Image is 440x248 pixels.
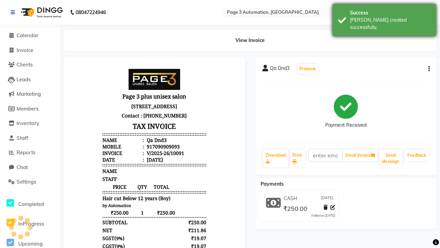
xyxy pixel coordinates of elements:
[18,201,44,207] span: Completed
[16,135,28,141] span: Staff
[308,149,343,162] input: enter email
[16,149,35,156] span: Reports
[75,86,114,93] div: V/2025-26/10091
[32,48,136,57] p: Contact : [PHONE_NUMBER]
[64,30,437,51] div: View Invoice
[16,120,39,126] span: Inventory
[32,28,136,38] h3: Page 3 plus unisex salon
[2,178,58,186] a: Settings
[32,57,136,69] h3: TAX INVOICE
[32,187,66,194] div: GRAND TOTAL
[405,149,429,161] a: Feedback
[2,76,58,84] a: Leads
[325,122,366,129] div: Payment Received
[16,178,36,185] span: Settings
[2,134,58,142] a: Staff
[2,120,58,127] a: Inventory
[109,172,136,178] div: ₹19.07
[32,93,74,100] div: Date
[16,47,33,53] span: Invoice
[32,73,74,80] div: Name
[18,3,65,22] img: logo
[263,149,288,167] a: Download
[109,203,136,210] div: ₹250.00
[350,9,431,17] div: Success
[75,93,92,100] div: [DATE]
[32,179,54,186] div: ( )
[32,172,54,178] div: ( )
[32,104,47,111] span: NAME
[109,179,136,186] div: ₹19.07
[261,181,284,187] span: Payments
[350,17,431,31] div: Bill created successfully.
[379,149,402,167] button: Send Message
[72,73,74,80] span: :
[32,120,66,127] span: PRICE
[290,149,305,167] a: Print
[32,179,44,186] span: CGST
[16,32,38,39] span: Calendar
[32,156,57,162] div: SUBTOTAL
[2,32,58,40] a: Calendar
[75,73,96,80] div: Qa Dnd3
[32,112,46,119] span: STAFF
[109,211,136,218] div: ₹250.00
[2,46,58,54] a: Invoice
[109,156,136,162] div: ₹250.00
[76,3,106,22] b: 08047224946
[46,180,53,186] span: 9%
[75,80,109,86] div: 917090909093
[58,6,110,27] img: page3_logo.png
[343,149,378,161] button: Email Invoice
[32,146,66,153] span: ₹250.00
[78,146,105,153] span: ₹250.00
[270,65,289,74] span: Qa Dnd3
[78,120,105,127] span: TOTAL
[72,93,74,100] span: :
[32,230,136,237] div: Generated By : at [DATE]
[321,195,333,202] span: [DATE]
[32,224,136,230] p: Please visit again !
[284,195,297,202] span: CASH
[2,149,58,157] a: Reports
[16,105,38,112] span: Members
[18,240,43,247] span: Upcoming
[72,86,74,93] span: :
[32,195,54,202] div: Payments
[109,164,136,170] div: ₹211.86
[32,80,74,86] div: Mobile
[32,172,44,178] span: SGST
[16,164,28,170] span: Chat
[16,61,33,68] span: Clients
[18,220,44,227] span: InProgress
[32,132,100,138] span: Hair cut Below 12 years (Boy)
[2,90,58,98] a: Marketing
[16,76,31,83] span: Leads
[32,164,42,170] div: NET
[32,38,136,48] p: [STREET_ADDRESS]
[109,187,136,194] div: ₹250.00
[32,203,45,210] span: CASH
[283,205,307,214] span: ₹250.00
[32,139,61,145] small: by Automation
[32,211,42,218] div: Paid
[298,64,318,74] button: Prebook
[66,146,78,153] span: 1
[82,230,97,237] span: Admin
[32,86,74,93] div: Invoice
[46,172,52,178] span: 9%
[16,91,41,97] span: Marketing
[2,164,58,172] a: Chat
[311,213,335,218] div: Added on [DATE]
[66,120,78,127] span: QTY
[72,80,74,86] span: :
[2,105,58,113] a: Members
[2,61,58,69] a: Clients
